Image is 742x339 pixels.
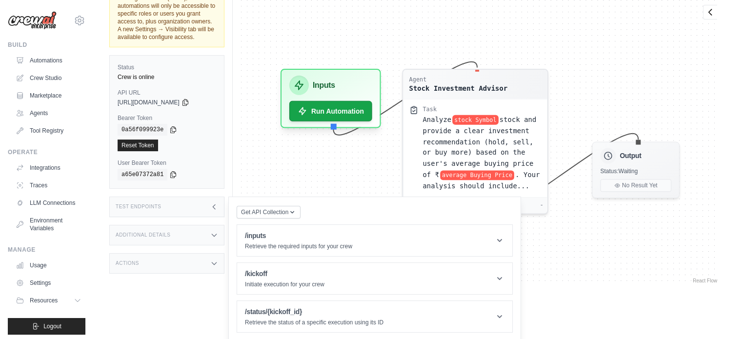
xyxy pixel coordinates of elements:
[409,83,507,93] div: Stock Investment Advisor
[409,76,507,83] div: Agent
[118,114,216,122] label: Bearer Token
[245,307,383,317] h1: /status/{kickoff_id}
[118,140,158,151] a: Reset Token
[281,69,381,128] div: InputsRun Automation
[12,53,85,68] a: Automations
[592,141,680,198] div: OutputStatus:WaitingNo Result Yet
[245,269,324,279] h1: /kickoff
[12,293,85,308] button: Resources
[693,278,717,283] a: React Flow attribution
[116,204,161,210] h3: Test Endpoints
[116,232,170,238] h3: Additional Details
[12,105,85,121] a: Agents
[118,89,216,97] label: API URL
[12,160,85,176] a: Integrations
[116,260,139,266] h3: Actions
[118,99,180,106] span: [URL][DOMAIN_NAME]
[245,242,352,250] p: Retrieve the required inputs for your crew
[289,101,372,121] button: Run Automation
[12,258,85,273] a: Usage
[241,208,288,216] span: Get API Collection
[452,115,498,125] span: stock Symbol
[333,62,477,135] g: Edge from inputsNode to be017f41f5313e4e0362ed736a95586b
[118,63,216,71] label: Status
[600,179,671,192] button: No Result Yet
[237,206,301,219] button: Get API Collection
[118,73,216,81] div: Crew is online
[8,318,85,335] button: Logout
[540,201,543,209] div: -
[600,168,638,175] span: Status: Waiting
[422,105,437,113] div: Task
[477,134,638,221] g: Edge from be017f41f5313e4e0362ed736a95586b to outputNode
[12,70,85,86] a: Crew Studio
[12,213,85,236] a: Environment Variables
[8,11,57,30] img: Logo
[8,246,85,254] div: Manage
[12,195,85,211] a: LLM Connections
[30,297,58,304] span: Resources
[422,171,540,190] span: . Your analysis should include...
[313,80,335,91] h3: Inputs
[118,169,167,180] code: a65e07372a81
[402,69,548,215] div: AgentStock Investment AdvisorTaskAnalyzestock Symbolstock and provide a clear investment recommen...
[422,114,541,192] div: Analyze {stock Symbol} stock and provide a clear investment recommendation (hold, sell, or buy mo...
[12,178,85,193] a: Traces
[12,275,85,291] a: Settings
[118,124,167,136] code: 0a56f099923e
[12,123,85,139] a: Tool Registry
[440,170,514,180] span: average Buying Price
[8,148,85,156] div: Operate
[620,151,641,160] h3: Output
[245,319,383,326] p: Retrieve the status of a specific execution using its ID
[118,159,216,167] label: User Bearer Token
[8,41,85,49] div: Build
[12,88,85,103] a: Marketplace
[245,231,352,240] h1: /inputs
[422,116,451,123] span: Analyze
[43,322,61,330] span: Logout
[245,280,324,288] p: Initiate execution for your crew
[422,116,536,179] span: stock and provide a clear investment recommendation (hold, sell, or buy more) based on the user's...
